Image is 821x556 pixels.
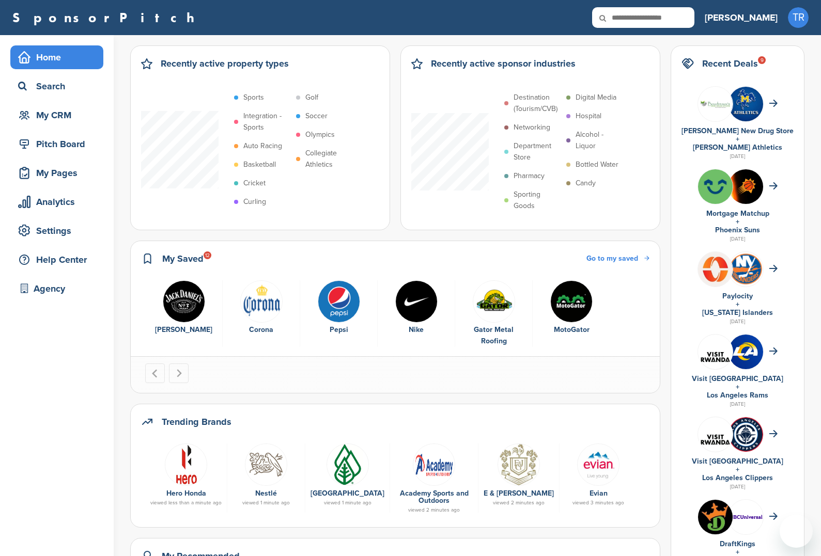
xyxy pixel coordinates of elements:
[162,415,231,429] h2: Trending Brands
[395,443,473,485] a: Screen shot 2016 12 09 at 9.38.01 am
[705,6,778,29] a: [PERSON_NAME]
[204,251,211,259] div: 12
[698,169,733,204] img: Flurpgkm 400x400
[698,422,733,446] img: Vr
[514,92,561,115] p: Destination (Tourism/CVB)
[10,103,103,127] a: My CRM
[10,248,103,272] a: Help Center
[10,74,103,98] a: Search
[692,374,783,383] a: Visit [GEOGRAPHIC_DATA]
[681,482,794,491] div: [DATE]
[514,122,550,133] p: Networking
[305,280,372,336] a: Pepsi logo Pepsi
[245,443,287,486] img: 68qsl0ti 400x400
[10,132,103,156] a: Pitch Board
[702,308,773,317] a: [US_STATE] Islanders
[165,443,207,486] img: Open uri20141112 50798 1vtv9l9
[707,391,768,400] a: Los Angeles Rams
[729,87,763,121] img: Zebvxuqj 400x400
[243,92,264,103] p: Sports
[431,56,576,71] h2: Recently active sponsor industries
[484,443,554,485] a: Ejgallo
[150,280,217,336] a: V6fp 5br 400x400 [PERSON_NAME]
[16,250,103,269] div: Help Center
[305,92,318,103] p: Golf
[16,193,103,211] div: Analytics
[255,489,277,498] a: Nestlé
[736,135,739,144] a: +
[305,110,328,122] p: Soccer
[586,253,649,264] a: Go to my saved
[233,443,300,485] a: 68qsl0ti 400x400
[514,140,561,163] p: Department Store
[228,324,295,336] div: Corona
[395,507,473,513] div: viewed 2 minutes ago
[400,489,469,505] a: Academy Sports and Outdoors
[736,300,739,309] a: +
[413,443,455,486] img: Screen shot 2016 12 09 at 9.38.01 am
[550,280,593,323] img: Mg
[10,45,103,69] a: Home
[715,226,760,234] a: Phoenix Suns
[455,280,533,347] div: 5 of 6
[498,443,540,486] img: Ejgallo
[586,254,638,263] span: Go to my saved
[16,48,103,67] div: Home
[590,489,608,498] a: Evian
[473,280,515,323] img: Gmr
[460,280,527,347] a: Gmr Gator Metal Roofing
[698,500,733,534] img: Draftkings logo
[729,335,763,369] img: No7msulo 400x400
[16,164,103,182] div: My Pages
[720,539,755,548] a: DraftKings
[150,500,222,505] div: viewed less than a minute ago
[169,363,189,383] button: Next slide
[705,10,778,25] h3: [PERSON_NAME]
[484,500,554,505] div: viewed 2 minutes ago
[166,489,206,498] a: Hero Honda
[722,292,753,300] a: Paylocity
[538,280,605,336] a: Mg MotoGator
[576,178,596,189] p: Candy
[305,148,353,170] p: Collegiate Athletics
[702,473,773,482] a: Los Angeles Clippers
[681,317,794,326] div: [DATE]
[698,87,733,121] img: Group 247
[736,217,739,226] a: +
[565,500,632,505] div: viewed 3 minutes ago
[10,277,103,300] a: Agency
[233,500,300,505] div: viewed 1 minute ago
[681,400,794,409] div: [DATE]
[16,279,103,298] div: Agency
[576,159,618,170] p: Bottled Water
[305,129,335,140] p: Olympics
[16,221,103,240] div: Settings
[484,489,554,498] a: E & [PERSON_NAME]
[692,457,783,466] a: Visit [GEOGRAPHIC_DATA]
[145,280,223,347] div: 1 of 6
[318,280,360,323] img: Pepsi logo
[150,324,217,336] div: [PERSON_NAME]
[729,169,763,204] img: 70sdsdto 400x400
[736,383,739,391] a: +
[576,92,616,103] p: Digital Media
[383,324,450,336] div: Nike
[378,280,455,347] div: 4 of 6
[565,443,632,485] a: Data
[698,252,733,287] img: Plbeo0ob 400x400
[16,135,103,153] div: Pitch Board
[305,324,372,336] div: Pepsi
[681,126,794,135] a: [PERSON_NAME] New Drug Store
[395,280,438,323] img: Nike logo
[693,143,782,152] a: [PERSON_NAME] Athletics
[16,106,103,124] div: My CRM
[162,251,204,266] h2: My Saved
[327,443,369,486] img: Open uri20141112 50798 ne5vgt
[10,161,103,185] a: My Pages
[698,340,733,363] img: Vr
[533,280,610,347] div: 6 of 6
[10,190,103,214] a: Analytics
[243,178,266,189] p: Cricket
[10,219,103,243] a: Settings
[163,280,205,323] img: V6fp 5br 400x400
